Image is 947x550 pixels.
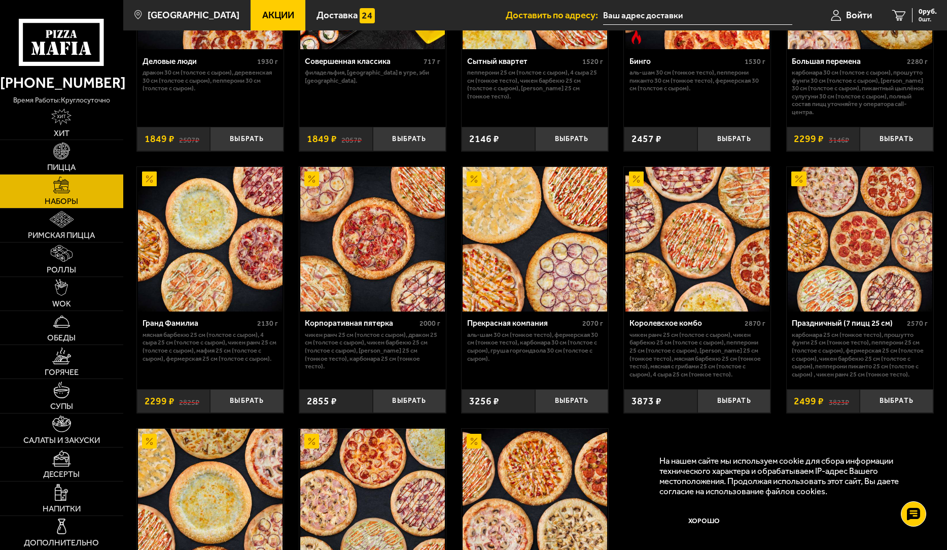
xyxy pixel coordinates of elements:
span: 2146 ₽ [469,134,499,144]
s: 3823 ₽ [829,396,849,406]
img: Корпоративная пятерка [300,167,445,312]
s: 2825 ₽ [179,396,199,406]
span: Дополнительно [24,539,99,547]
img: Острое блюдо [629,29,644,44]
img: Акционный [142,171,157,186]
div: Деловые люди [143,57,255,66]
span: 2499 ₽ [794,396,824,406]
s: 2507 ₽ [179,134,199,144]
img: Акционный [304,171,319,186]
img: Королевское комбо [625,167,770,312]
a: АкционныйГранд Фамилиа [137,167,284,312]
div: Бинго [629,57,742,66]
span: 717 г [424,57,440,66]
button: Выбрать [373,127,446,151]
input: Ваш адрес доставки [603,6,792,25]
a: АкционныйПрекрасная компания [462,167,608,312]
button: Выбрать [697,127,771,151]
span: Хит [54,129,69,137]
span: 3256 ₽ [469,396,499,406]
p: Карбонара 25 см (тонкое тесто), Прошутто Фунги 25 см (тонкое тесто), Пепперони 25 см (толстое с с... [792,331,928,378]
span: Напитки [43,505,81,513]
img: Акционный [467,434,481,449]
span: Доставить по адресу: [506,11,603,20]
p: Пепперони 25 см (толстое с сыром), 4 сыра 25 см (тонкое тесто), Чикен Барбекю 25 см (толстое с сы... [467,68,603,100]
span: Десерты [43,470,80,478]
span: Салаты и закуски [23,436,100,444]
p: Карбонара 30 см (толстое с сыром), Прошутто Фунги 30 см (толстое с сыром), [PERSON_NAME] 30 см (т... [792,68,928,116]
a: АкционныйКорпоративная пятерка [299,167,446,312]
button: Выбрать [535,389,609,414]
button: Хорошо [659,506,748,535]
span: Горячее [45,368,79,376]
button: Выбрать [697,389,771,414]
span: 1849 ₽ [307,134,337,144]
p: Аль-Шам 30 см (тонкое тесто), Фермерская 30 см (тонкое тесто), Карбонара 30 см (толстое с сыром),... [467,331,603,362]
span: 2000 г [419,319,440,328]
span: Акции [262,11,294,20]
span: [GEOGRAPHIC_DATA] [148,11,239,20]
button: Выбрать [373,389,446,414]
img: Акционный [791,171,806,186]
span: WOK [52,300,71,308]
span: 2280 г [907,57,928,66]
span: 2870 г [745,319,765,328]
span: Доставка [317,11,358,20]
span: 0 руб. [919,8,937,15]
span: Войти [846,11,872,20]
a: АкционныйКоролевское комбо [624,167,770,312]
span: 1849 ₽ [145,134,174,144]
img: Праздничный (7 пицц 25 см) [788,167,932,312]
p: На нашем сайте мы используем cookie для сбора информации технического характера и обрабатываем IP... [659,456,918,497]
span: Супы [50,402,73,410]
p: Чикен Ранч 25 см (толстое с сыром), Чикен Барбекю 25 см (толстое с сыром), Пепперони 25 см (толст... [629,331,765,378]
span: Наборы [45,197,78,205]
img: Акционный [629,171,644,186]
div: Сытный квартет [467,57,580,66]
button: Выбрать [210,389,284,414]
span: 2855 ₽ [307,396,337,406]
img: Гранд Фамилиа [138,167,283,312]
img: Акционный [467,171,481,186]
span: Роллы [47,266,76,274]
button: Выбрать [860,389,933,414]
button: Выбрать [535,127,609,151]
div: Прекрасная компания [467,319,580,328]
div: Королевское комбо [629,319,742,328]
span: 2299 ₽ [794,134,824,144]
button: Выбрать [210,127,284,151]
div: Праздничный (7 пицц 25 см) [792,319,904,328]
span: 1520 г [582,57,603,66]
img: 15daf4d41897b9f0e9f617042186c801.svg [360,8,374,23]
span: 2457 ₽ [632,134,661,144]
span: Римская пицца [28,231,95,239]
span: Обеды [47,334,76,342]
button: Выбрать [860,127,933,151]
div: Корпоративная пятерка [305,319,417,328]
span: 3873 ₽ [632,396,661,406]
div: Большая перемена [792,57,904,66]
span: 0 шт. [919,16,937,22]
a: АкционныйПраздничный (7 пицц 25 см) [787,167,933,312]
span: 2130 г [257,319,278,328]
p: Филадельфия, [GEOGRAPHIC_DATA] в угре, Эби [GEOGRAPHIC_DATA]. [305,68,441,84]
span: 2299 ₽ [145,396,174,406]
div: Совершенная классика [305,57,422,66]
p: Мясная Барбекю 25 см (толстое с сыром), 4 сыра 25 см (толстое с сыром), Чикен Ранч 25 см (толстое... [143,331,278,362]
span: 1930 г [257,57,278,66]
span: 2070 г [582,319,603,328]
span: 2570 г [907,319,928,328]
p: Дракон 30 см (толстое с сыром), Деревенская 30 см (толстое с сыром), Пепперони 30 см (толстое с с... [143,68,278,92]
div: Гранд Фамилиа [143,319,255,328]
img: Акционный [304,434,319,449]
p: Чикен Ранч 25 см (толстое с сыром), Дракон 25 см (толстое с сыром), Чикен Барбекю 25 см (толстое ... [305,331,441,370]
img: Прекрасная компания [463,167,607,312]
p: Аль-Шам 30 см (тонкое тесто), Пепперони Пиканто 30 см (тонкое тесто), Фермерская 30 см (толстое с... [629,68,765,92]
img: Акционный [142,434,157,449]
s: 2057 ₽ [341,134,362,144]
s: 3146 ₽ [829,134,849,144]
span: 1530 г [745,57,765,66]
span: Пицца [47,163,76,171]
